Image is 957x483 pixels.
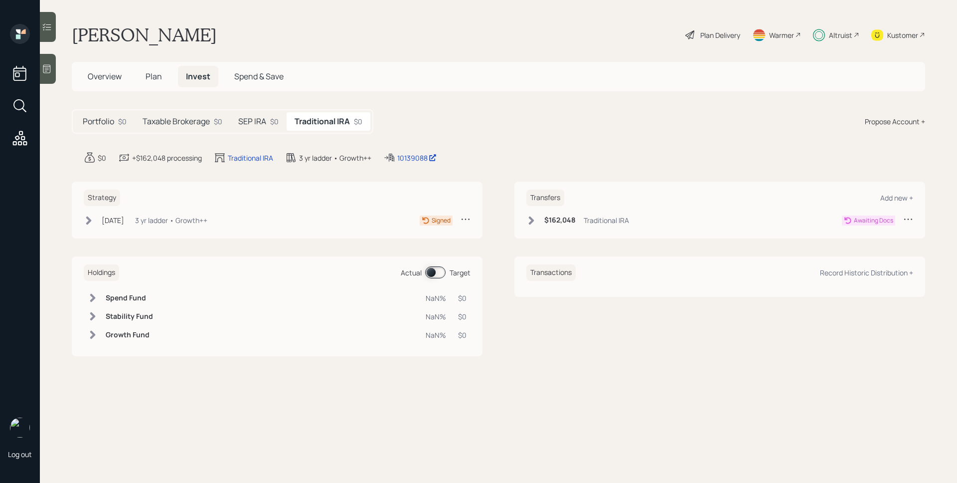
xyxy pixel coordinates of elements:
div: Plan Delivery [700,30,740,40]
div: Warmer [769,30,794,40]
div: Awaiting Docs [854,216,893,225]
h6: Spend Fund [106,294,153,302]
div: NaN% [426,293,446,303]
img: james-distasi-headshot.png [10,418,30,438]
div: Traditional IRA [584,215,629,226]
h5: Taxable Brokerage [143,117,210,126]
h1: [PERSON_NAME] [72,24,217,46]
h6: Transactions [526,264,576,281]
div: NaN% [426,330,446,340]
h6: Transfers [526,190,564,206]
div: Traditional IRA [228,153,273,163]
div: Propose Account + [865,116,925,127]
div: Signed [432,216,451,225]
div: $0 [98,153,106,163]
span: Spend & Save [234,71,284,82]
div: [DATE] [102,215,124,226]
h5: Traditional IRA [295,117,350,126]
div: 3 yr ladder • Growth++ [135,215,207,226]
div: $0 [458,330,467,340]
div: Log out [8,450,32,459]
h6: Stability Fund [106,312,153,321]
span: Plan [146,71,162,82]
h5: Portfolio [83,117,114,126]
div: $0 [270,116,279,127]
div: $0 [458,311,467,322]
div: Add new + [880,193,913,203]
div: 3 yr ladder • Growth++ [299,153,371,163]
div: Target [450,267,471,278]
h6: Strategy [84,190,120,206]
div: +$162,048 processing [132,153,202,163]
div: $0 [458,293,467,303]
h6: Holdings [84,264,119,281]
div: $0 [118,116,127,127]
div: Record Historic Distribution + [820,268,913,277]
div: 10139088 [397,153,437,163]
div: $0 [214,116,222,127]
div: Altruist [829,30,852,40]
h5: SEP IRA [238,117,266,126]
span: Overview [88,71,122,82]
div: Kustomer [887,30,918,40]
div: $0 [354,116,362,127]
div: Actual [401,267,422,278]
h6: $162,048 [544,216,576,225]
div: NaN% [426,311,446,322]
span: Invest [186,71,210,82]
h6: Growth Fund [106,331,153,339]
